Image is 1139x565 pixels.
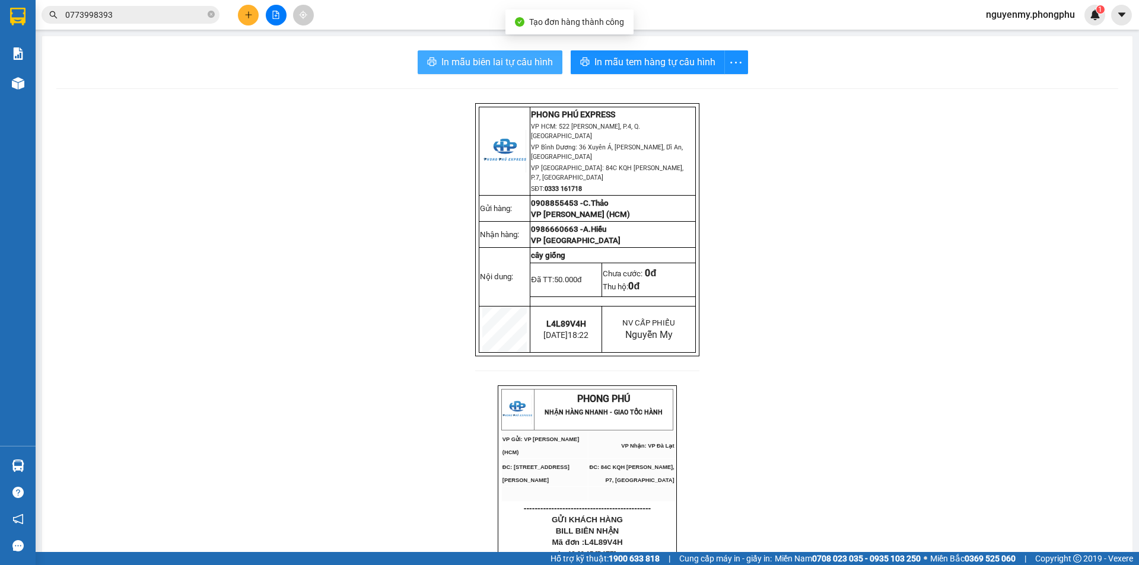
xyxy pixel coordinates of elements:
span: aim [299,11,307,19]
span: check-circle [515,17,524,27]
span: In : [559,550,616,557]
span: [DATE] [543,330,588,340]
span: 0908855453 - [531,199,609,208]
span: In mẫu tem hàng tự cấu hình [594,55,715,69]
span: VP HCM: 522 [PERSON_NAME], P.4, Q.[GEOGRAPHIC_DATA] [51,20,160,35]
span: | [1025,552,1026,565]
span: search [49,11,58,19]
span: close-circle [208,11,215,18]
button: aim [293,5,314,25]
button: caret-down [1111,5,1132,25]
span: VP [PERSON_NAME] (HCM) [531,210,630,219]
span: SĐT: [51,87,102,94]
span: ĐC: [STREET_ADDRESS][PERSON_NAME] [502,464,569,483]
span: C.Thảo [583,199,609,208]
strong: 0369 525 060 [965,554,1016,563]
img: logo [502,395,532,424]
span: nguyenmy.phongphu [976,7,1084,22]
span: VP Nhận: VP Đà Lạt [621,443,674,449]
span: notification [12,513,24,525]
span: VP HCM: 522 [PERSON_NAME], P.4, Q.[GEOGRAPHIC_DATA] [531,123,640,140]
img: solution-icon [12,47,24,60]
span: ⚪️ [924,556,927,561]
span: VP Gửi: VP [PERSON_NAME] (HCM) [502,436,580,455]
span: A.Hiếu [583,225,606,234]
button: printerIn mẫu biên lai tự cấu hình [418,50,562,74]
span: Đã TT: [531,275,581,284]
span: VP [GEOGRAPHIC_DATA]: 84C KQH [PERSON_NAME], P.7, [GEOGRAPHIC_DATA] [531,164,683,181]
span: 50.000đ [554,275,581,284]
span: Nội dung: [480,272,513,281]
span: more [725,55,747,70]
span: L4L89V4H [584,538,622,547]
span: Miền Bắc [930,552,1016,565]
button: plus [238,5,259,25]
span: plus [244,11,253,19]
span: VP [GEOGRAPHIC_DATA]: 84C KQH [PERSON_NAME], P.7, [GEOGRAPHIC_DATA] [51,62,152,85]
span: 0986660663 - [531,225,583,234]
span: 0đ [628,280,640,292]
input: Tìm tên, số ĐT hoặc mã đơn [65,8,205,21]
strong: NHẬN HÀNG NHANH - GIAO TỐC HÀNH [545,408,663,416]
span: caret-down [1116,9,1127,20]
span: 1 [1098,5,1102,14]
span: Nhận hàng: [480,230,519,239]
img: warehouse-icon [12,77,24,90]
span: In mẫu biên lai tự cấu hình [441,55,553,69]
strong: 1900 633 818 [609,554,660,563]
span: BILL BIÊN NHẬN [556,526,619,535]
span: VP Bình Dương: 36 Xuyên Á, [PERSON_NAME], Dĩ An, [GEOGRAPHIC_DATA] [531,143,683,161]
span: file-add [272,11,280,19]
img: logo [6,29,49,72]
span: ĐC: 84C KQH [PERSON_NAME], P7, [GEOGRAPHIC_DATA] [590,464,675,483]
span: close-circle [208,9,215,21]
strong: 0708 023 035 - 0935 103 250 [812,554,921,563]
button: more [724,50,748,74]
span: cây giống [531,251,565,260]
span: message [12,540,24,551]
span: Cung cấp máy in - giấy in: [679,552,772,565]
span: printer [427,57,437,68]
button: printerIn mẫu tem hàng tự cấu hình [571,50,725,74]
span: question-circle [12,487,24,498]
span: 18:22:17 [DATE] [568,550,616,557]
span: copyright [1073,554,1081,563]
strong: PHONG PHÚ EXPRESS [531,110,615,119]
span: Gửi hàng: [480,204,512,213]
span: L4L89V4H [546,319,586,328]
span: Tạo đơn hàng thành công [529,17,624,27]
span: GỬI KHÁCH HÀNG [552,515,623,524]
span: Hỗ trợ kỹ thuật: [551,552,660,565]
span: printer [580,57,590,68]
span: 0đ [645,267,656,279]
img: warehouse-icon [12,459,24,472]
img: icon-new-feature [1090,9,1100,20]
strong: PHONG PHÚ EXPRESS [51,7,147,18]
strong: 0333 161718 [545,185,582,193]
span: Nguyễn My [625,329,673,340]
span: VP Bình Dương: 36 Xuyên Á, [PERSON_NAME], Dĩ An, [GEOGRAPHIC_DATA] [51,37,133,60]
img: logo [483,130,526,173]
span: 18:22 [568,330,588,340]
span: SĐT: [531,185,582,193]
sup: 1 [1096,5,1105,14]
span: Miền Nam [775,552,921,565]
span: VP [GEOGRAPHIC_DATA] [531,236,621,245]
span: PHONG PHÚ [577,393,630,404]
strong: 0333 161718 [65,87,102,94]
span: | [669,552,670,565]
img: logo-vxr [10,8,26,25]
span: ---------------------------------------------- [524,503,651,513]
button: file-add [266,5,287,25]
span: Chưa cước: [603,269,656,278]
span: Thu hộ: [603,282,640,291]
span: Mã đơn : [552,538,622,547]
span: NV CẤP PHIẾU [622,318,675,327]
